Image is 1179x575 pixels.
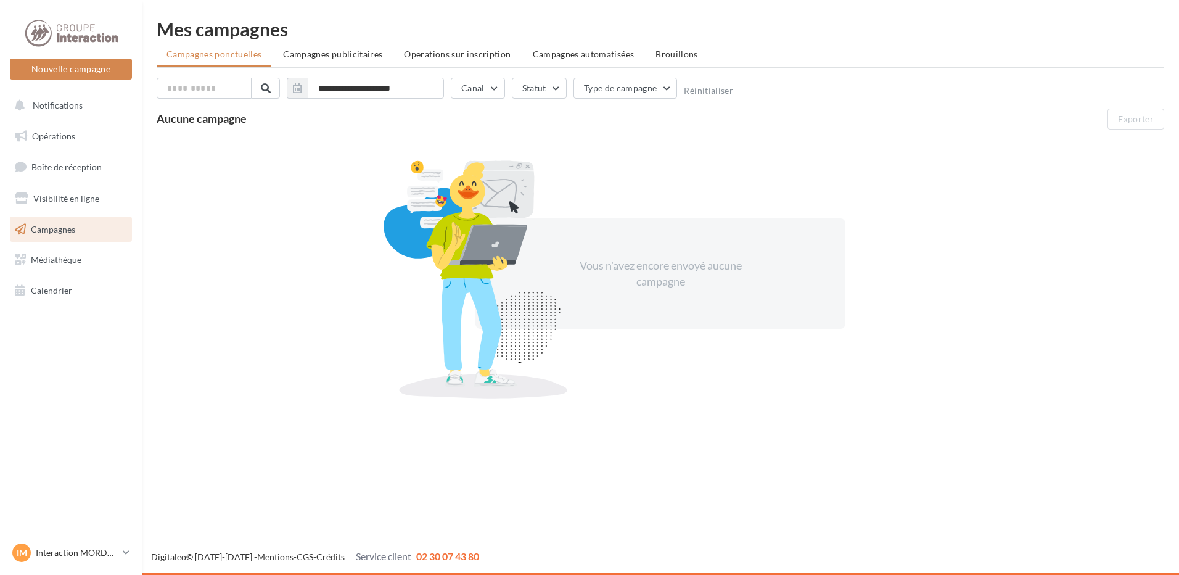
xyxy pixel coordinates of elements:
span: Calendrier [31,285,72,296]
span: 02 30 07 43 80 [416,550,479,562]
span: Campagnes [31,223,75,234]
span: Visibilité en ligne [33,193,99,204]
a: Campagnes [7,217,134,242]
button: Canal [451,78,505,99]
a: Mentions [257,552,294,562]
span: Notifications [33,100,83,110]
span: © [DATE]-[DATE] - - - [151,552,479,562]
button: Statut [512,78,567,99]
span: Campagnes automatisées [533,49,635,59]
span: Opérations [32,131,75,141]
span: Brouillons [655,49,698,59]
span: Médiathèque [31,254,81,265]
button: Notifications [7,93,129,118]
a: IM Interaction MORDELLES [10,541,132,565]
a: Médiathèque [7,247,134,273]
p: Interaction MORDELLES [36,547,118,559]
a: Visibilité en ligne [7,186,134,212]
span: Aucune campagne [157,112,247,125]
a: Opérations [7,123,134,149]
span: Boîte de réception [31,162,102,172]
a: Calendrier [7,278,134,304]
button: Exporter [1107,109,1164,130]
button: Type de campagne [573,78,678,99]
button: Nouvelle campagne [10,59,132,80]
a: Crédits [316,552,345,562]
div: Vous n'avez encore envoyé aucune campagne [554,258,766,289]
button: Réinitialiser [684,86,733,96]
a: CGS [297,552,313,562]
span: Operations sur inscription [404,49,511,59]
span: IM [17,547,27,559]
a: Boîte de réception [7,154,134,180]
a: Digitaleo [151,552,186,562]
span: Service client [356,550,411,562]
div: Mes campagnes [157,20,1164,38]
span: Campagnes publicitaires [283,49,382,59]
